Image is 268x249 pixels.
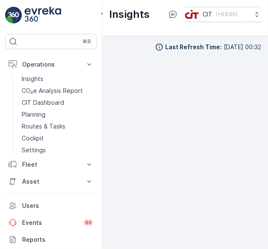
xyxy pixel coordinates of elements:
[5,197,97,214] a: Users
[22,201,93,210] p: Users
[18,97,97,109] a: CIT Dashboard
[22,235,93,244] p: Reports
[22,60,80,69] p: Operations
[18,85,97,97] a: CO₂e Analysis Report
[185,10,199,19] img: cit-logo_pOk6rL0.png
[22,218,78,227] p: Events
[18,109,97,120] a: Planning
[165,43,222,51] p: Last Refresh Time :
[22,75,43,83] p: Insights
[224,43,261,51] p: [DATE] 00:32
[22,177,80,186] p: Asset
[22,146,46,154] p: Settings
[22,98,64,107] p: CIT Dashboard
[18,120,97,132] a: Routes & Tasks
[22,134,44,143] p: Cockpit
[5,173,97,190] button: Asset
[109,8,150,21] p: Insights
[5,56,97,73] button: Operations
[18,132,97,144] a: Cockpit
[5,231,97,248] a: Reports
[203,10,212,19] p: CIT
[82,38,91,45] p: ⌘B
[85,219,92,226] p: 99
[22,160,80,169] p: Fleet
[18,144,97,156] a: Settings
[185,7,261,22] button: CIT(+03:00)
[216,11,237,18] p: ( +03:00 )
[22,87,83,95] p: CO₂e Analysis Report
[5,214,97,231] a: Events99
[22,110,45,119] p: Planning
[22,122,65,131] p: Routes & Tasks
[5,7,22,24] img: logo
[25,7,61,24] img: logo_light-DOdMpM7g.png
[5,156,97,173] button: Fleet
[18,73,97,85] a: Insights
